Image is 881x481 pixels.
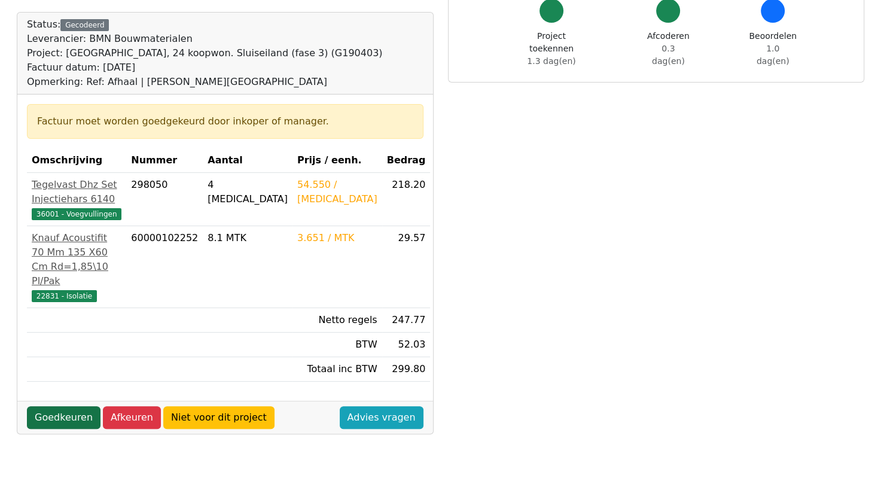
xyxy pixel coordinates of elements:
a: Afkeuren [103,406,161,429]
td: Netto regels [292,308,382,333]
div: 3.651 / MTK [297,231,377,245]
div: Tegelvast Dhz Set Injectiehars 6140 [32,178,121,206]
a: Niet voor dit project [163,406,275,429]
span: 1.0 dag(en) [757,44,789,66]
div: Status: [27,17,383,89]
th: Omschrijving [27,148,126,173]
a: Knauf Acoustifit 70 Mm 135 X60 Cm Rd=1,85\10 Pl/Pak22831 - Isolatie [32,231,121,303]
div: Factuur datum: [DATE] [27,60,383,75]
th: Nummer [126,148,203,173]
div: Knauf Acoustifit 70 Mm 135 X60 Cm Rd=1,85\10 Pl/Pak [32,231,121,288]
a: Advies vragen [340,406,423,429]
a: Goedkeuren [27,406,100,429]
td: 298050 [126,173,203,226]
div: Factuur moet worden goedgekeurd door inkoper of manager. [37,114,413,129]
div: 54.550 / [MEDICAL_DATA] [297,178,377,206]
td: 29.57 [382,226,431,308]
span: 36001 - Voegvullingen [32,208,121,220]
div: Project toekennen [516,30,588,68]
span: 0.3 dag(en) [652,44,685,66]
a: Tegelvast Dhz Set Injectiehars 614036001 - Voegvullingen [32,178,121,221]
div: Leverancier: BMN Bouwmaterialen [27,32,383,46]
span: 22831 - Isolatie [32,290,97,302]
td: Totaal inc BTW [292,357,382,382]
div: 8.1 MTK [208,231,288,245]
div: 4 [MEDICAL_DATA] [208,178,288,206]
div: Project: [GEOGRAPHIC_DATA], 24 koopwon. Sluiseiland (fase 3) (G190403) [27,46,383,60]
div: Afcoderen [645,30,691,68]
td: 247.77 [382,308,431,333]
th: Prijs / eenh. [292,148,382,173]
div: Beoordelen [749,30,797,68]
td: 218.20 [382,173,431,226]
span: 1.3 dag(en) [527,56,575,66]
td: 299.80 [382,357,431,382]
div: Opmerking: Ref: Afhaal | [PERSON_NAME][GEOGRAPHIC_DATA] [27,75,383,89]
th: Bedrag [382,148,431,173]
th: Aantal [203,148,292,173]
div: Gecodeerd [60,19,109,31]
td: 60000102252 [126,226,203,308]
td: 52.03 [382,333,431,357]
td: BTW [292,333,382,357]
